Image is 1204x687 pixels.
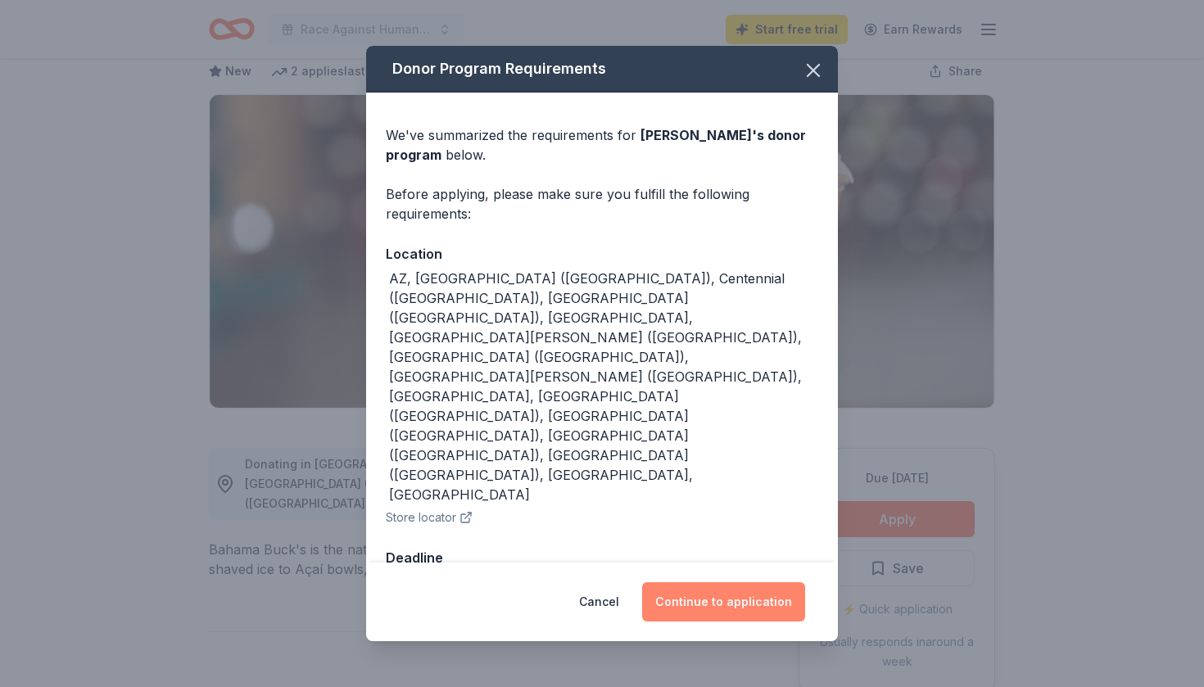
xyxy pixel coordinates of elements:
div: Deadline [386,547,818,568]
div: Donor Program Requirements [366,46,838,93]
div: Before applying, please make sure you fulfill the following requirements: [386,184,818,224]
div: Location [386,243,818,264]
div: AZ, [GEOGRAPHIC_DATA] ([GEOGRAPHIC_DATA]), Centennial ([GEOGRAPHIC_DATA]), [GEOGRAPHIC_DATA] ([GE... [389,269,818,504]
div: We've summarized the requirements for below. [386,125,818,165]
button: Cancel [579,582,619,621]
button: Continue to application [642,582,805,621]
button: Store locator [386,508,473,527]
